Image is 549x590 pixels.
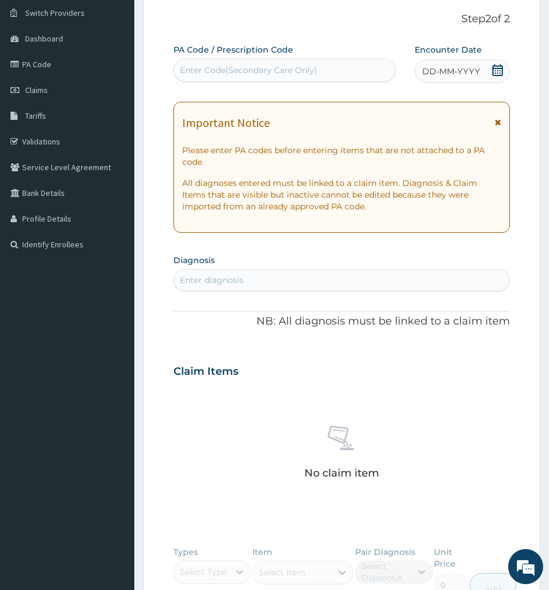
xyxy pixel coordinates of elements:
span: Claims [25,85,48,95]
span: Switch Providers [25,8,85,18]
div: Enter Code(Secondary Care Only) [180,64,317,76]
p: All diagnoses entered must be linked to a claim item. Diagnosis & Claim Items that are visible bu... [182,177,501,212]
p: NB: All diagnosis must be linked to a claim item [173,314,510,329]
label: Encounter Date [415,44,482,56]
span: Tariffs [25,111,46,121]
p: No claim item [304,467,379,479]
p: Please enter PA codes before entering items that are not attached to a PA code [182,144,501,168]
span: Dashboard [25,33,63,44]
img: d_794563401_company_1708531726252_794563401 [22,58,47,88]
h3: Claim Items [173,365,238,378]
div: Enter diagnosis [180,274,244,286]
div: Minimize live chat window [192,6,220,34]
h1: Important Notice [182,116,270,129]
label: PA Code / Prescription Code [173,44,293,56]
span: We're online! [68,147,161,265]
span: DD-MM-YYYY [422,65,480,77]
label: Diagnosis [173,254,215,266]
div: Chat with us now [61,65,196,81]
textarea: Type your message and hit 'Enter' [6,319,223,360]
p: Step 2 of 2 [173,13,510,26]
